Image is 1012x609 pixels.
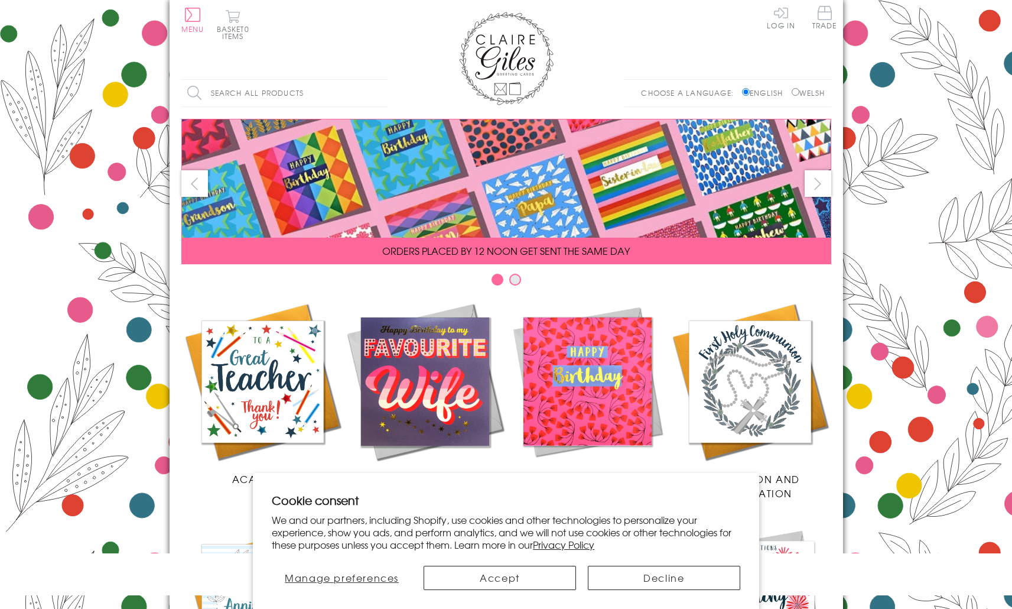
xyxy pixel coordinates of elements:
[588,566,740,590] button: Decline
[742,88,750,96] input: English
[792,88,799,96] input: Welsh
[509,274,521,286] button: Carousel Page 2
[812,6,837,31] a: Trade
[285,571,399,585] span: Manage preferences
[459,12,554,105] img: Claire Giles Greetings Cards
[272,566,412,590] button: Manage preferences
[492,274,503,286] button: Carousel Page 1 (Current Slide)
[506,300,669,486] a: Birthdays
[669,300,831,500] a: Communion and Confirmation
[232,472,293,486] span: Academic
[767,6,795,29] a: Log In
[272,492,740,508] h2: Cookie consent
[742,88,789,98] label: English
[222,24,249,41] span: 0 items
[181,170,208,197] button: prev
[181,80,388,106] input: Search all products
[181,24,204,34] span: Menu
[559,472,616,486] span: Birthdays
[792,88,825,98] label: Welsh
[424,566,576,590] button: Accept
[699,472,800,500] span: Communion and Confirmation
[272,514,740,550] p: We and our partners, including Shopify, use cookies and other technologies to personalize your ex...
[382,244,630,258] span: ORDERS PLACED BY 12 NOON GET SENT THE SAME DAY
[217,9,249,40] button: Basket0 items
[376,80,388,106] input: Search
[181,8,204,33] button: Menu
[344,300,506,486] a: New Releases
[181,273,831,291] div: Carousel Pagination
[812,6,837,29] span: Trade
[641,88,740,98] p: Choose a language:
[386,472,463,486] span: New Releases
[533,537,594,552] a: Privacy Policy
[181,300,344,486] a: Academic
[805,170,831,197] button: next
